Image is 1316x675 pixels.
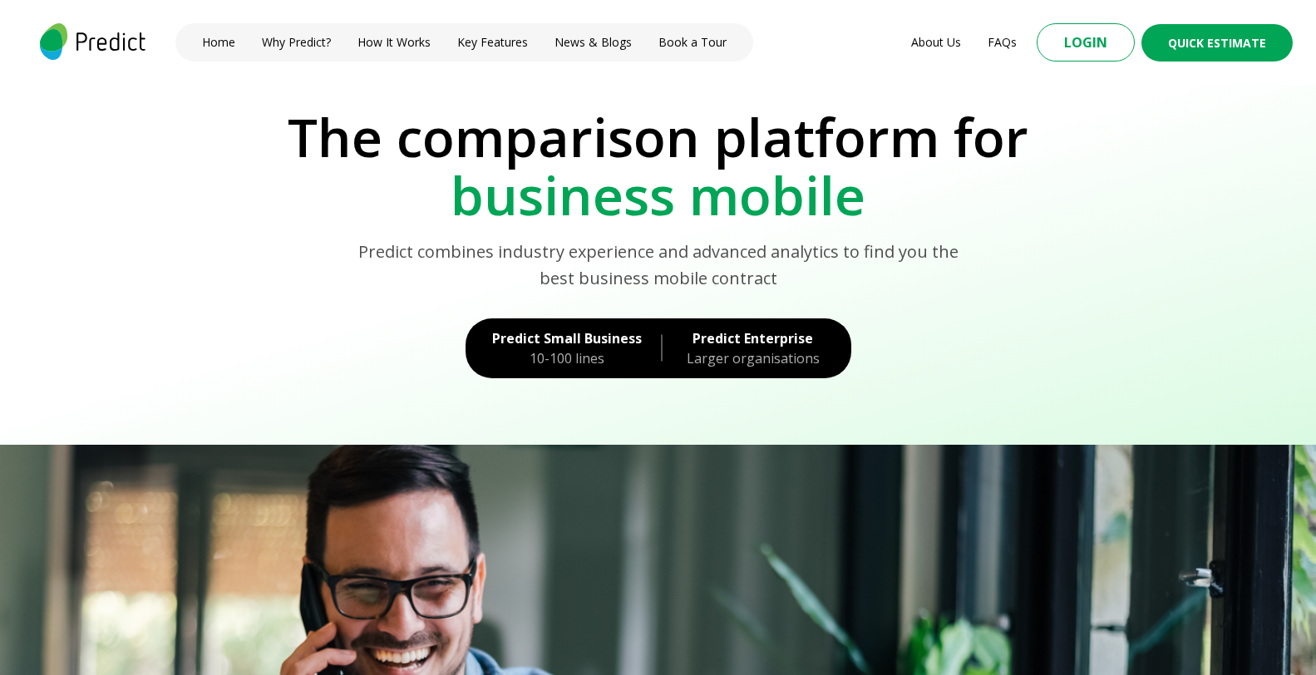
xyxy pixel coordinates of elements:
[466,318,645,378] a: Predict Small Business10-100 lines
[341,239,976,292] p: Predict combines industry experience and advanced analytics to find you the best business mobile ...
[492,348,642,368] div: 10-100 lines
[988,34,1017,51] a: FAQs
[1141,24,1293,62] button: Quick Estimate
[23,166,1293,224] p: business mobile
[202,34,235,51] a: Home
[492,328,642,348] div: Predict Small Business
[37,23,149,60] img: logo
[262,34,331,51] a: Why Predict?
[1037,23,1135,62] button: Login
[23,108,1293,166] p: The comparison platform for
[357,34,431,51] a: How It Works
[658,34,727,51] a: Book a Tour
[682,348,825,368] div: Larger organisations
[682,328,825,348] div: Predict Enterprise
[457,34,528,51] a: Key Features
[678,318,851,378] a: Predict EnterpriseLarger organisations
[554,34,632,51] a: News & Blogs
[911,34,961,51] a: About Us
